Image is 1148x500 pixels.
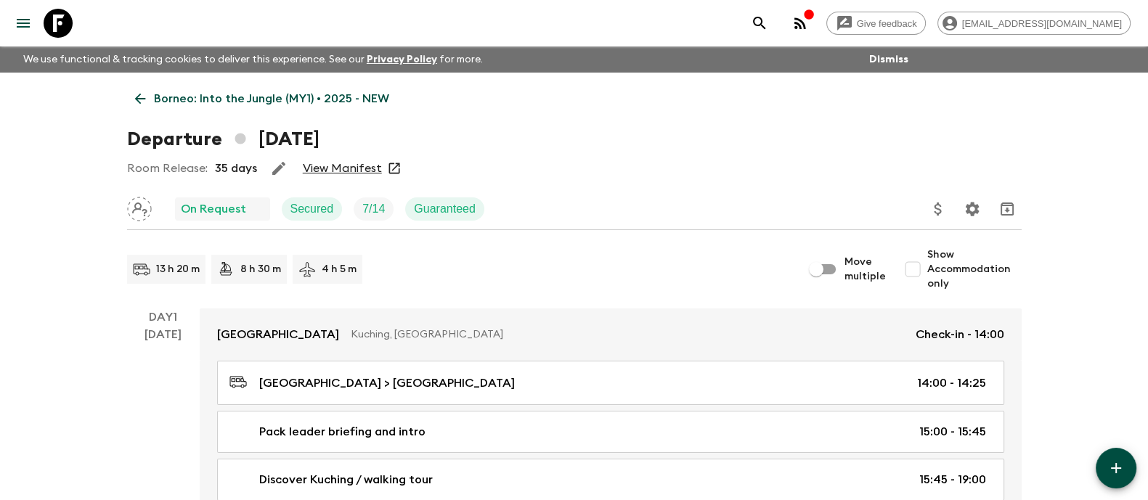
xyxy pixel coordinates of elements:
[958,194,987,224] button: Settings
[259,471,433,488] p: Discover Kuching / walking tour
[217,411,1004,453] a: Pack leader briefing and intro15:00 - 15:45
[826,12,926,35] a: Give feedback
[156,262,200,276] p: 13 h 20 m
[849,18,925,29] span: Give feedback
[215,160,257,177] p: 35 days
[181,200,246,218] p: On Request
[240,262,281,276] p: 8 h 30 m
[259,374,515,392] p: [GEOGRAPHIC_DATA] > [GEOGRAPHIC_DATA]
[9,9,38,38] button: menu
[127,125,319,154] h1: Departure [DATE]
[217,326,339,343] p: [GEOGRAPHIC_DATA]
[414,200,476,218] p: Guaranteed
[127,160,208,177] p: Room Release:
[993,194,1022,224] button: Archive (Completed, Cancelled or Unsynced Departures only)
[282,197,343,221] div: Secured
[937,12,1131,35] div: [EMAIL_ADDRESS][DOMAIN_NAME]
[354,197,394,221] div: Trip Fill
[154,90,389,107] p: Borneo: Into the Jungle (MY1) • 2025 - NEW
[303,161,382,176] a: View Manifest
[866,49,912,70] button: Dismiss
[916,326,1004,343] p: Check-in - 14:00
[844,255,887,284] span: Move multiple
[745,9,774,38] button: search adventures
[17,46,489,73] p: We use functional & tracking cookies to deliver this experience. See our for more.
[917,374,986,392] p: 14:00 - 14:25
[362,200,385,218] p: 7 / 14
[322,262,357,276] p: 4 h 5 m
[127,308,200,326] p: Day 1
[127,84,397,113] a: Borneo: Into the Jungle (MY1) • 2025 - NEW
[200,308,1022,361] a: [GEOGRAPHIC_DATA]Kuching, [GEOGRAPHIC_DATA]Check-in - 14:00
[919,423,986,440] p: 15:00 - 15:45
[351,327,904,342] p: Kuching, [GEOGRAPHIC_DATA]
[290,200,334,218] p: Secured
[924,194,953,224] button: Update Price, Early Bird Discount and Costs
[127,201,152,213] span: Assign pack leader
[259,423,426,440] p: Pack leader briefing and intro
[919,471,986,488] p: 15:45 - 19:00
[927,247,1022,291] span: Show Accommodation only
[954,18,1130,29] span: [EMAIL_ADDRESS][DOMAIN_NAME]
[217,361,1004,405] a: [GEOGRAPHIC_DATA] > [GEOGRAPHIC_DATA]14:00 - 14:25
[367,54,437,65] a: Privacy Policy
